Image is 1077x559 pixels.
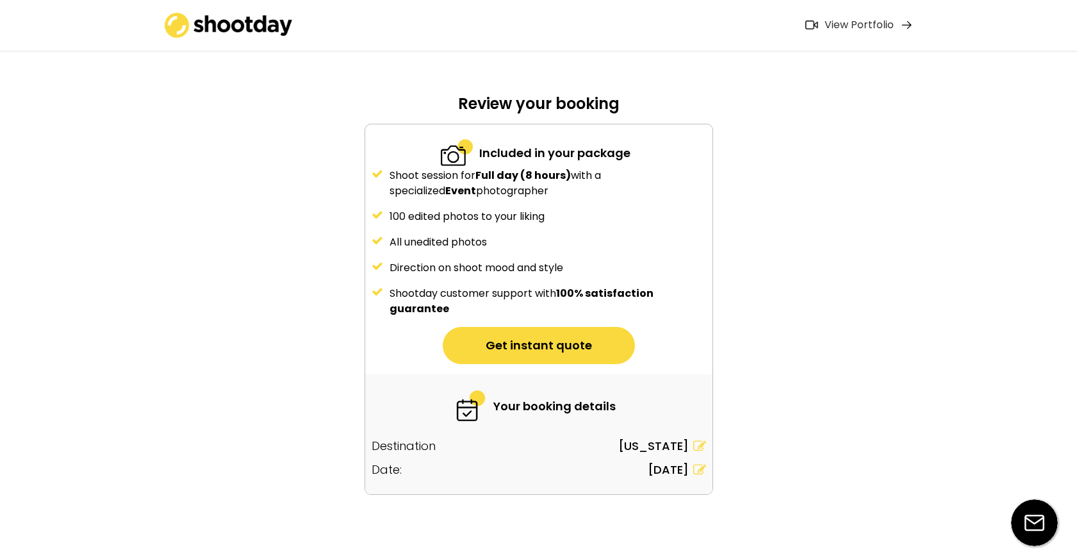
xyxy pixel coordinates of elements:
[390,260,706,276] div: Direction on shoot mood and style
[390,286,655,316] strong: 100% satisfaction guarantee
[618,437,689,455] div: [US_STATE]
[443,327,635,364] button: Get instant quote
[441,137,473,168] img: 2-specialized.svg
[825,19,894,32] div: View Portfolio
[365,94,713,124] div: Review your booking
[475,168,571,183] strong: Full day (8 hours)
[372,461,402,478] div: Date:
[648,461,689,478] div: [DATE]
[390,168,706,199] div: Shoot session for with a specialized photographer
[390,235,706,250] div: All unedited photos
[390,209,706,224] div: 100 edited photos to your liking
[445,183,476,198] strong: Event
[1011,499,1058,546] img: email-icon%20%281%29.svg
[165,13,293,38] img: shootday_logo.png
[390,286,706,317] div: Shootday customer support with
[455,390,487,421] img: 6-fast.svg
[805,21,818,29] img: Icon%20feather-video%402x.png
[372,437,436,455] div: Destination
[493,397,616,415] div: Your booking details
[479,144,630,162] div: Included in your package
